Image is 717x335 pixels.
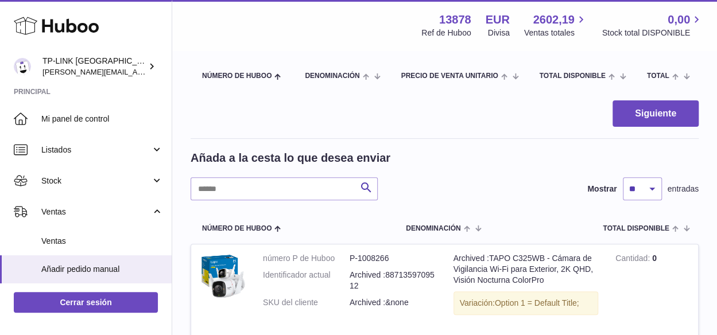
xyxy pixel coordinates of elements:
[602,12,703,38] a: 0,00 Stock total DISPONIBLE
[615,254,652,266] strong: Cantidad
[350,270,436,291] dd: Archived :8871359709512
[613,100,699,127] button: Siguiente
[305,72,359,80] span: Denominación
[41,236,163,247] span: Ventas
[439,12,471,28] strong: 13878
[421,28,471,38] div: Ref de Huboo
[202,225,272,232] span: Número de Huboo
[42,67,230,76] span: [PERSON_NAME][EMAIL_ADDRESS][DOMAIN_NAME]
[647,72,669,80] span: Total
[41,264,163,275] span: Añadir pedido manual
[401,72,498,80] span: Precio de venta unitario
[14,292,158,313] a: Cerrar sesión
[263,270,350,291] dt: Identificador actual
[486,12,510,28] strong: EUR
[406,225,460,232] span: Denominación
[454,291,599,315] div: Variación:
[41,176,151,186] span: Stock
[533,12,574,28] span: 2602,19
[587,184,617,194] label: Mostrar
[524,28,588,38] span: Ventas totales
[668,12,690,28] span: 0,00
[668,184,699,194] span: entradas
[350,253,436,264] dd: P-1008266
[42,56,146,77] div: TP-LINK [GEOGRAPHIC_DATA], SOCIEDAD LIMITADA
[41,114,163,124] span: Mi panel de control
[202,72,272,80] span: Número de Huboo
[539,72,605,80] span: Total DISPONIBLE
[603,225,669,232] span: Total DISPONIBLE
[350,297,436,308] dd: Archived :&none
[602,28,703,38] span: Stock total DISPONIBLE
[41,145,151,155] span: Listados
[41,207,151,217] span: Ventas
[607,244,698,329] td: 0
[14,58,31,75] img: celia.yan@tp-link.com
[200,253,246,299] img: Archived :TAPO C325WB - Cámara de Vigilancia Wi-Fi para Exterior, 2K QHD, Visión Nocturna ColorPro
[488,28,510,38] div: Divisa
[263,297,350,308] dt: SKU del cliente
[445,244,607,329] td: Archived :TAPO C325WB - Cámara de Vigilancia Wi-Fi para Exterior, 2K QHD, Visión Nocturna ColorPro
[191,150,390,166] h2: Añada a la cesta lo que desea enviar
[495,298,579,307] span: Option 1 = Default Title;
[524,12,588,38] a: 2602,19 Ventas totales
[263,253,350,264] dt: número P de Huboo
